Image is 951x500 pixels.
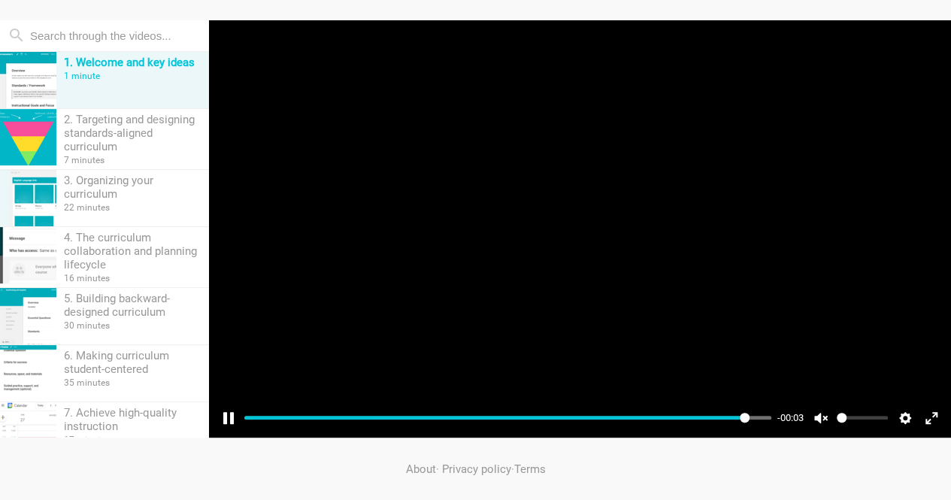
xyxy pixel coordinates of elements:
[64,273,201,283] div: 16 minutes
[244,411,771,425] input: Seek
[64,71,201,81] div: 1 minute
[64,155,201,165] div: 7 minutes
[406,462,436,476] a: About
[64,406,201,433] div: 7. Achieve high-quality instruction
[64,202,201,213] div: 22 minutes
[64,320,201,331] div: 30 minutes
[837,411,888,425] input: Volume
[514,462,546,476] a: Terms
[217,406,241,430] button: Pause
[773,410,807,426] div: Current time
[64,174,201,201] div: 3. Organizing your curriculum
[442,462,511,476] a: Privacy policy
[64,292,201,319] div: 5. Building backward-designed curriculum
[64,377,201,388] div: 35 minutes
[64,56,201,69] div: 1. Welcome and key ideas
[64,231,201,271] div: 4. The curriculum collaboration and planning lifecycle
[64,435,201,445] div: 17 minutes
[64,113,201,153] div: 2. Targeting and designing standards-aligned curriculum
[64,349,201,376] div: 6. Making curriculum student-centered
